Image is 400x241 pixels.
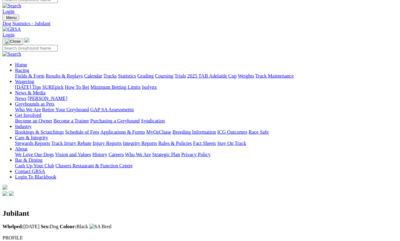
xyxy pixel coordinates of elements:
a: Care & Integrity [15,135,48,140]
a: Who We Are [15,107,41,112]
img: GRSA [2,27,21,32]
a: Cash Up Your Club [15,163,54,168]
a: Chasers Restaurant & Function Centre [55,163,132,168]
a: Who We Are [125,152,151,157]
a: ICG Outcomes [217,129,247,135]
span: [DATE] [2,224,39,229]
a: Stewards Reports [15,141,50,146]
a: We Love Our Dogs [15,152,54,157]
a: Contact GRSA [15,169,45,174]
a: Get Involved [15,113,41,118]
a: Wagering [15,79,34,84]
a: Race Safe [248,129,268,135]
a: Dog Statistics - Jubilant [2,21,397,27]
a: About [15,146,27,152]
button: Toggle navigation [2,14,19,21]
img: logo-grsa-white.png [2,185,7,190]
a: Industry [15,124,32,129]
div: Care & Integrity [15,141,397,146]
a: Fields & Form [15,73,44,79]
a: Bookings & Scratchings [15,129,64,135]
a: SUREpick [42,84,63,90]
a: Tracks [103,73,117,79]
a: [DATE] Tips [15,84,41,90]
a: Become an Owner [15,118,52,123]
img: facebook.svg [2,191,7,196]
div: About [15,152,397,157]
a: Schedule of Fees [65,129,99,135]
a: Login [2,9,14,14]
img: Search [2,3,21,9]
a: Greyhounds as Pets [15,101,54,107]
input: Search [2,45,58,51]
a: Breeding Information [172,129,216,135]
a: Login To Blackbook [15,174,56,180]
b: Colour: [60,224,76,229]
img: SA Bred [89,224,112,229]
a: Vision and Values [55,152,91,157]
a: GAP SA Assessments [90,107,134,112]
a: Strategic Plan [152,152,180,157]
a: Applications & Forms [100,129,145,135]
a: MyOzChase [146,129,171,135]
a: Home [15,62,27,67]
a: Stay On Track [217,141,246,146]
a: Isolynx [142,84,157,90]
a: News [15,96,26,101]
button: Toggle navigation [2,38,23,45]
a: Trials [174,73,186,79]
span: Menu [6,15,17,20]
b: Whelped: [2,224,23,229]
a: Privacy Policy [181,152,211,157]
div: Get Involved [15,118,397,124]
a: Fact Sheets [193,141,216,146]
img: logo-grsa-white.png [24,38,29,43]
div: Bar & Dining [15,163,397,169]
a: Grading [137,73,154,79]
a: Track Maintenance [255,73,294,79]
div: Wagering [15,84,397,90]
a: [PERSON_NAME] [27,96,67,101]
a: Careers [108,152,124,157]
div: Greyhounds as Pets [15,107,397,113]
img: Close [5,39,21,44]
a: Minimum Betting Limits [90,84,141,90]
div: PROFILE [2,235,397,241]
b: Sex: [41,224,50,229]
a: Rules & Policies [158,141,192,146]
h2: Jubilant [2,209,397,218]
a: Login [2,32,14,37]
a: Statistics [118,73,136,79]
a: Weights [238,73,254,79]
a: Retire Your Greyhound [42,107,89,112]
a: 2025 TAB Adelaide Cup [187,73,237,79]
div: Racing [15,73,397,79]
img: Search [2,51,21,57]
span: Dog [41,224,58,229]
span: Black [60,224,88,229]
div: Industry [15,129,397,135]
a: Integrity Reports [123,141,157,146]
a: History [92,152,107,157]
div: News & Media [15,96,397,101]
a: How To Bet [65,84,89,90]
a: Coursing [155,73,173,79]
a: Bar & Dining [15,157,42,163]
a: Results & Replays [46,73,83,79]
a: Become a Trainer [53,118,89,123]
a: Syndication [141,118,165,123]
a: Racing [15,68,29,73]
a: Purchasing a Greyhound [90,118,140,123]
img: twitter.svg [9,191,14,196]
a: News & Media [15,90,46,95]
a: Track Injury Rebate [51,141,91,146]
a: Injury Reports [92,141,122,146]
a: Calendar [84,73,102,79]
